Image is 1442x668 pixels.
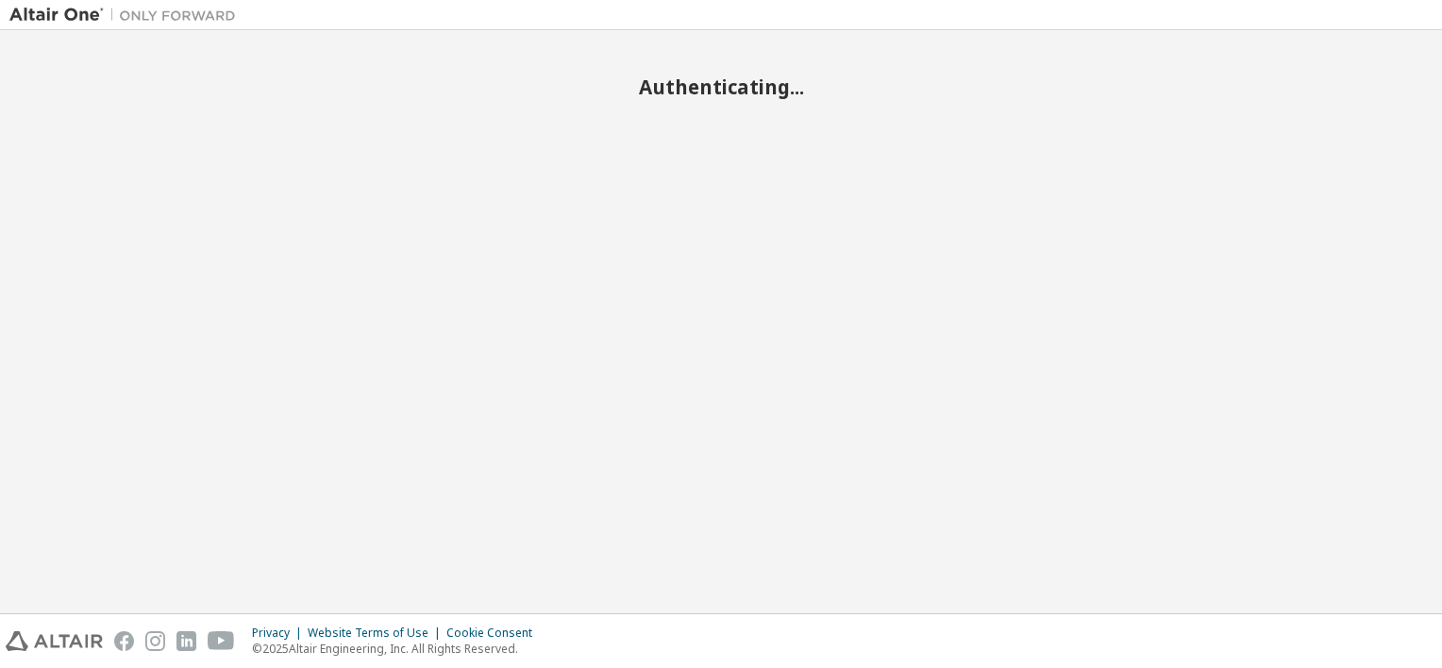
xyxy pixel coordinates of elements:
[252,641,544,657] p: © 2025 Altair Engineering, Inc. All Rights Reserved.
[6,631,103,651] img: altair_logo.svg
[114,631,134,651] img: facebook.svg
[145,631,165,651] img: instagram.svg
[208,631,235,651] img: youtube.svg
[9,75,1433,99] h2: Authenticating...
[446,626,544,641] div: Cookie Consent
[176,631,196,651] img: linkedin.svg
[308,626,446,641] div: Website Terms of Use
[252,626,308,641] div: Privacy
[9,6,245,25] img: Altair One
